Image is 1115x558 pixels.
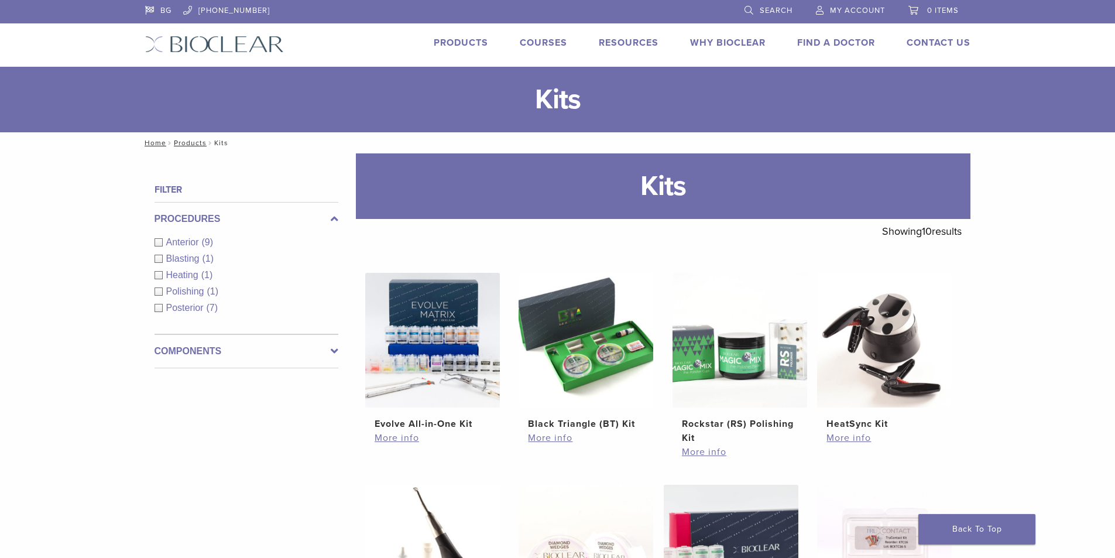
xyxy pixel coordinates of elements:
[207,140,214,146] span: /
[136,132,979,153] nav: Kits
[166,270,201,280] span: Heating
[528,431,644,445] a: More info
[882,219,962,244] p: Showing results
[826,417,942,431] h2: HeatSync Kit
[145,36,284,53] img: Bioclear
[927,6,959,15] span: 0 items
[207,286,218,296] span: (1)
[155,212,338,226] label: Procedures
[682,445,798,459] a: More info
[816,273,953,431] a: HeatSync KitHeatSync Kit
[365,273,501,431] a: Evolve All-in-One KitEvolve All-in-One Kit
[519,273,653,408] img: Black Triangle (BT) Kit
[817,273,952,408] img: HeatSync Kit
[166,237,202,247] span: Anterior
[672,273,808,445] a: Rockstar (RS) Polishing KitRockstar (RS) Polishing Kit
[141,139,166,147] a: Home
[375,431,490,445] a: More info
[826,431,942,445] a: More info
[155,344,338,358] label: Components
[434,37,488,49] a: Products
[520,37,567,49] a: Courses
[528,417,644,431] h2: Black Triangle (BT) Kit
[174,139,207,147] a: Products
[365,273,500,408] img: Evolve All-in-One Kit
[202,254,214,263] span: (1)
[830,6,885,15] span: My Account
[207,303,218,313] span: (7)
[690,37,766,49] a: Why Bioclear
[201,270,213,280] span: (1)
[918,514,1035,545] a: Back To Top
[673,273,807,408] img: Rockstar (RS) Polishing Kit
[166,303,207,313] span: Posterior
[518,273,654,431] a: Black Triangle (BT) KitBlack Triangle (BT) Kit
[166,254,203,263] span: Blasting
[166,140,174,146] span: /
[155,183,338,197] h4: Filter
[166,286,207,296] span: Polishing
[682,417,798,445] h2: Rockstar (RS) Polishing Kit
[760,6,792,15] span: Search
[907,37,970,49] a: Contact Us
[375,417,490,431] h2: Evolve All-in-One Kit
[922,225,932,238] span: 10
[797,37,875,49] a: Find A Doctor
[202,237,214,247] span: (9)
[599,37,658,49] a: Resources
[356,153,970,219] h1: Kits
